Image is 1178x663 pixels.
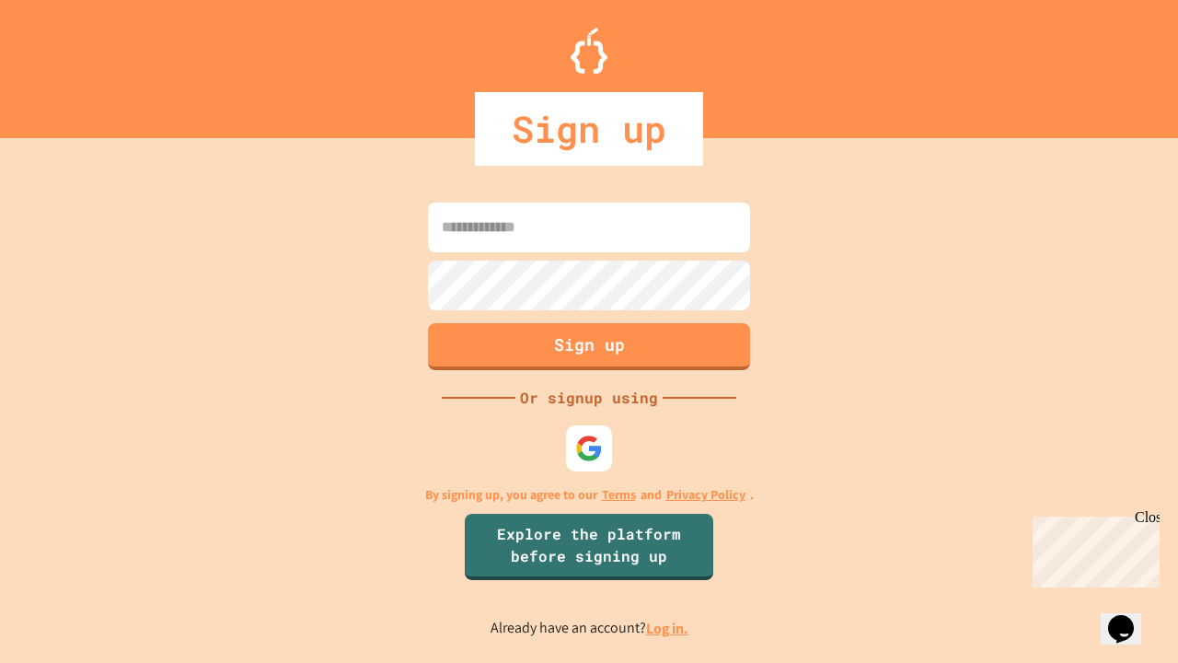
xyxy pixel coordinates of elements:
[515,387,663,409] div: Or signup using
[646,619,688,638] a: Log in.
[575,435,603,462] img: google-icon.svg
[425,485,754,505] p: By signing up, you agree to our and .
[571,28,607,74] img: Logo.svg
[666,485,745,505] a: Privacy Policy
[491,617,688,640] p: Already have an account?
[475,92,703,166] div: Sign up
[428,323,750,370] button: Sign up
[1025,509,1160,587] iframe: chat widget
[1101,589,1160,645] iframe: chat widget
[7,7,127,117] div: Chat with us now!Close
[465,514,713,580] a: Explore the platform before signing up
[602,485,636,505] a: Terms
